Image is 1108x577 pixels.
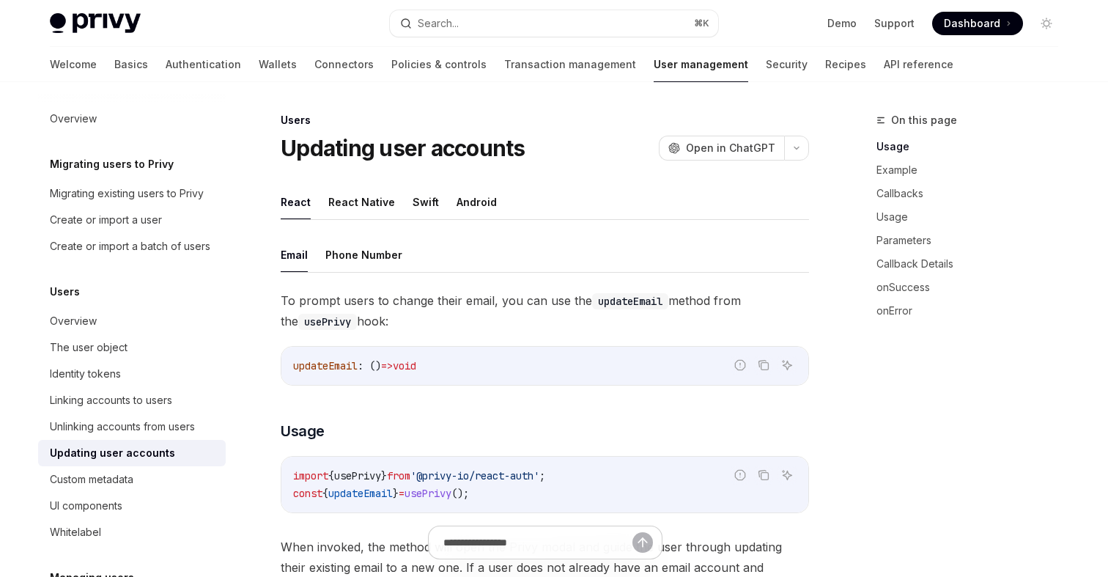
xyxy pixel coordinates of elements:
[38,207,226,233] a: Create or import a user
[694,18,709,29] span: ⌘ K
[358,359,381,372] span: : ()
[325,238,402,272] button: Phone Number
[778,356,797,375] button: Ask AI
[50,392,172,409] div: Linking accounts to users
[50,13,141,34] img: light logo
[314,47,374,82] a: Connectors
[766,47,808,82] a: Security
[884,47,953,82] a: API reference
[876,135,1070,158] a: Usage
[659,136,784,161] button: Open in ChatGPT
[387,469,410,482] span: from
[1035,12,1058,35] button: Toggle dark mode
[405,487,451,500] span: usePrivy
[38,106,226,132] a: Overview
[38,414,226,440] a: Unlinking accounts from users
[50,110,97,128] div: Overview
[891,111,957,129] span: On this page
[50,365,121,383] div: Identity tokens
[38,440,226,466] a: Updating user accounts
[654,47,748,82] a: User management
[38,334,226,361] a: The user object
[539,469,545,482] span: ;
[686,141,775,155] span: Open in ChatGPT
[328,487,393,500] span: updateEmail
[114,47,148,82] a: Basics
[874,16,915,31] a: Support
[457,185,497,219] button: Android
[391,47,487,82] a: Policies & controls
[50,523,101,541] div: Whitelabel
[281,238,308,272] button: Email
[38,308,226,334] a: Overview
[932,12,1023,35] a: Dashboard
[754,466,773,485] button: Copy the contents from the code block
[410,469,539,482] span: '@privy-io/react-auth'
[754,356,773,375] button: Copy the contents from the code block
[451,487,469,500] span: ();
[281,421,325,441] span: Usage
[38,466,226,493] a: Custom metadata
[50,185,204,202] div: Migrating existing users to Privy
[876,252,1070,276] a: Callback Details
[50,47,97,82] a: Welcome
[166,47,241,82] a: Authentication
[328,469,334,482] span: {
[50,238,210,255] div: Create or import a batch of users
[876,276,1070,299] a: onSuccess
[50,312,97,330] div: Overview
[293,359,358,372] span: updateEmail
[827,16,857,31] a: Demo
[413,185,439,219] button: Swift
[731,356,750,375] button: Report incorrect code
[322,487,328,500] span: {
[281,290,809,331] span: To prompt users to change their email, you can use the method from the hook:
[38,387,226,414] a: Linking accounts to users
[281,135,525,161] h1: Updating user accounts
[50,155,174,173] h5: Migrating users to Privy
[334,469,381,482] span: usePrivy
[50,471,133,488] div: Custom metadata
[281,185,311,219] button: React
[778,466,797,485] button: Ask AI
[418,15,459,32] div: Search...
[50,444,175,462] div: Updating user accounts
[281,113,809,128] div: Users
[328,185,395,219] button: React Native
[944,16,1000,31] span: Dashboard
[381,469,387,482] span: }
[825,47,866,82] a: Recipes
[504,47,636,82] a: Transaction management
[298,314,357,330] code: usePrivy
[390,10,718,37] button: Search...⌘K
[259,47,297,82] a: Wallets
[50,283,80,301] h5: Users
[731,466,750,485] button: Report incorrect code
[293,487,322,500] span: const
[399,487,405,500] span: =
[38,519,226,545] a: Whitelabel
[592,293,668,309] code: updateEmail
[876,158,1070,182] a: Example
[632,532,653,553] button: Send message
[38,233,226,260] a: Create or import a batch of users
[38,361,226,387] a: Identity tokens
[381,359,393,372] span: =>
[50,211,162,229] div: Create or import a user
[38,493,226,519] a: UI components
[393,487,399,500] span: }
[876,229,1070,252] a: Parameters
[50,418,195,435] div: Unlinking accounts from users
[293,469,328,482] span: import
[876,299,1070,323] a: onError
[393,359,416,372] span: void
[876,182,1070,205] a: Callbacks
[38,180,226,207] a: Migrating existing users to Privy
[50,497,122,515] div: UI components
[50,339,128,356] div: The user object
[876,205,1070,229] a: Usage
